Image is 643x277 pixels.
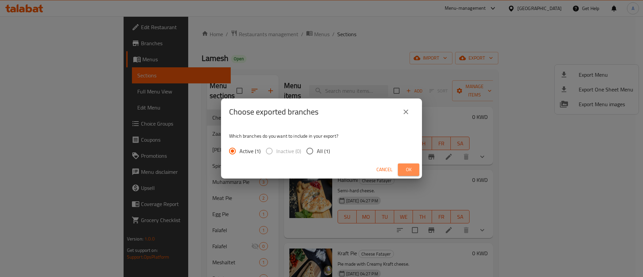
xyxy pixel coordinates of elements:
span: Inactive (0) [276,147,301,155]
button: Ok [398,163,419,176]
span: Active (1) [239,147,261,155]
p: Which branches do you want to include in your export? [229,133,414,139]
span: Ok [403,165,414,174]
span: Cancel [376,165,392,174]
span: All (1) [317,147,330,155]
button: close [398,104,414,120]
h2: Choose exported branches [229,107,318,117]
button: Cancel [374,163,395,176]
